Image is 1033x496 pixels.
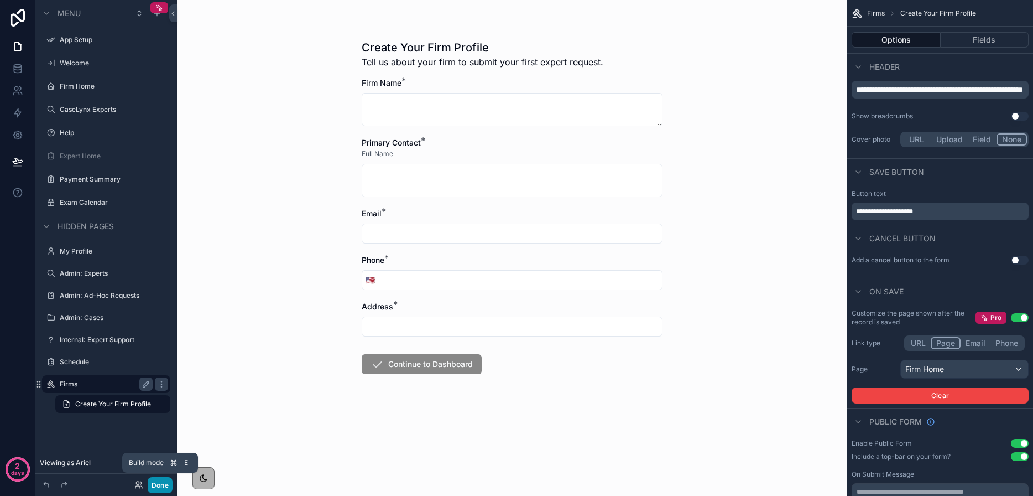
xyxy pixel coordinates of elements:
button: Email [961,337,990,349]
label: Payment Summary [60,175,168,184]
span: Email [362,209,382,218]
span: 🇺🇸 [366,275,375,286]
span: Full Name [362,149,393,158]
label: On Submit Message [852,470,914,479]
button: Phone [990,337,1023,349]
label: Exam Calendar [60,198,168,207]
a: Create Your Firm Profile [55,395,170,413]
button: Page [931,337,961,349]
span: E [181,458,190,467]
label: Admin: Experts [60,269,168,278]
label: Page [852,365,896,374]
button: Fields [941,32,1029,48]
span: Firms [867,9,885,18]
span: Firm Name [362,78,401,87]
button: Field [968,133,997,146]
label: Firm Home [60,82,168,91]
div: Show breadcrumbs [852,112,913,121]
h1: Create Your Firm Profile [362,40,603,55]
span: Pro [990,313,1001,322]
button: Done [148,477,173,493]
span: Save button [869,167,924,178]
label: Link type [852,339,896,348]
span: Viewing as Ariel [40,458,91,467]
span: Menu [58,8,81,19]
span: Cancel button [869,233,936,244]
span: Header [869,61,900,73]
label: Schedule [60,358,168,366]
label: Firms [60,380,148,389]
label: Internal: Expert Support [60,335,168,344]
label: Add a cancel button to the form [852,256,949,265]
span: Primary Contact [362,138,421,147]
label: My Profile [60,247,168,256]
p: days [11,465,24,480]
label: Cover photo [852,135,896,144]
button: None [997,133,1027,146]
span: Hidden pages [58,221,114,232]
div: Firm Home [901,360,1028,378]
label: Help [60,128,168,137]
span: Tell us about your firm to submit your first expert request. [362,55,603,69]
button: Upload [931,133,968,146]
span: Create Your Firm Profile [75,400,151,409]
label: Welcome [60,59,168,68]
button: Clear [852,387,1029,404]
span: Build mode [129,458,164,467]
div: scrollable content [852,81,1029,99]
span: On save [869,286,904,297]
label: Admin: Ad-Hoc Requests [60,291,168,300]
label: Expert Home [60,152,168,161]
label: App Setup [60,35,168,44]
div: Enable Public Form [852,439,912,448]
div: Include a top-bar on your form? [852,452,951,461]
span: Public form [869,416,922,427]
span: Phone [362,255,384,265]
label: CaseLynx Experts [60,105,168,114]
button: URL [902,133,931,146]
span: Address [362,302,393,311]
p: 2 [15,461,20,472]
button: Select Button [362,270,378,290]
button: URL [906,337,931,349]
label: Customize the page shown after the record is saved [852,309,975,327]
span: Create Your Firm Profile [900,9,976,18]
button: Firm Home [900,360,1029,379]
label: Admin: Cases [60,313,168,322]
button: Options [852,32,941,48]
label: Button text [852,189,886,198]
div: scrollable content [852,203,1029,220]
